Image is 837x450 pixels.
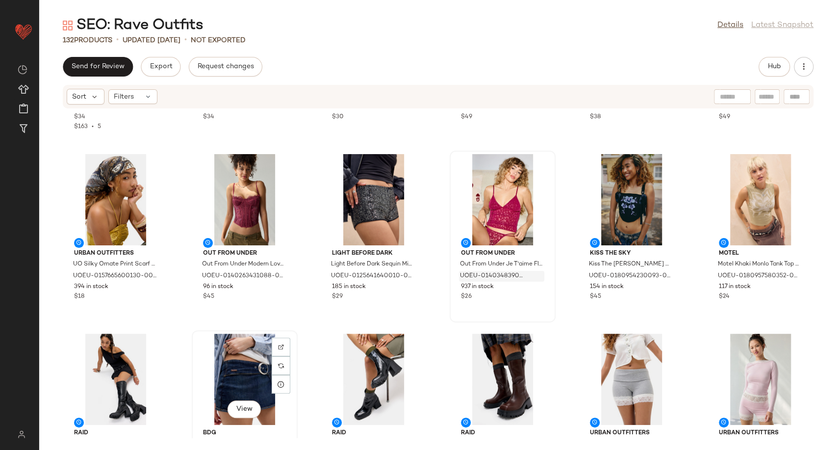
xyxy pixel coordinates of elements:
[582,334,681,425] img: 0125265640001_004_a2
[460,272,525,281] span: UOEU-0140348390074-001-061
[719,429,802,438] span: Urban Outfitters
[74,113,85,122] span: $34
[278,344,284,350] img: svg%3e
[711,154,810,245] img: 0180957580352_036_a2
[12,430,31,438] img: svg%3e
[71,63,125,71] span: Send for Review
[72,92,86,102] span: Sort
[74,124,88,130] span: $163
[195,154,294,245] img: 0140263431088_059_a2
[590,292,601,301] span: $45
[718,272,801,281] span: UOEU-0180957580352-000-036
[461,429,544,438] span: RAID
[711,334,810,425] img: 0148265640359_066_a2
[719,292,730,301] span: $24
[191,35,246,46] p: Not Exported
[324,154,423,245] img: 0125641640010_001_a2
[203,429,286,438] span: BDG
[74,292,84,301] span: $18
[767,63,781,71] span: Hub
[719,113,730,122] span: $49
[332,113,344,122] span: $30
[589,272,672,281] span: UOEU-0180954230093-000-001
[66,334,165,425] img: 0312954820022_001_m
[278,363,284,369] img: svg%3e
[460,260,543,269] span: Out From Under Je T'aime Flocked Cami - Maroon L at Urban Outfitters
[73,272,156,281] span: UOEU-0157665600130-000-021
[332,292,343,301] span: $29
[589,260,672,269] span: Kiss The [PERSON_NAME] Eden Corset Top - Black M at Urban Outfitters
[228,400,261,418] button: View
[63,21,73,30] img: svg%3e
[461,283,494,291] span: 937 in stock
[332,249,415,258] span: Light Before Dark
[453,154,552,245] img: 0140348390074_061_a2
[98,124,101,130] span: 5
[590,429,673,438] span: Urban Outfitters
[324,334,423,425] img: 0312954820033_001_m
[202,272,285,281] span: UOEU-0140263431088-000-059
[332,283,366,291] span: 185 in stock
[63,37,74,44] span: 132
[63,35,112,46] div: Products
[590,283,624,291] span: 154 in stock
[189,57,262,77] button: Request changes
[73,260,156,269] span: UO Silky Ornate Print Scarf - Chocolate at Urban Outfitters
[759,57,790,77] button: Hub
[331,260,414,269] span: Light Before Dark Sequin Mini Shorts - Black 2XS at Urban Outfitters
[719,283,751,291] span: 117 in stock
[582,154,681,245] img: 0180954230093_001_a2
[203,283,233,291] span: 96 in stock
[114,92,134,102] span: Filters
[203,249,286,258] span: Out From Under
[332,429,415,438] span: RAID
[116,34,119,46] span: •
[14,22,33,41] img: heart_red.DM2ytmEG.svg
[149,63,172,71] span: Export
[18,65,27,75] img: svg%3e
[203,292,214,301] span: $45
[719,249,802,258] span: Motel
[141,57,180,77] button: Export
[453,334,552,425] img: 0312954820031_020_m
[718,260,801,269] span: Motel Khaki Monlo Tank Top - Khaki S at Urban Outfitters
[88,124,98,130] span: •
[203,113,214,122] span: $34
[331,272,414,281] span: UOEU-0125641640010-000-001
[461,113,472,122] span: $49
[202,260,285,269] span: Out From Under Modern Love Push Up Corset - Purple XS at Urban Outfitters
[123,35,180,46] p: updated [DATE]
[236,405,253,413] span: View
[717,20,743,31] a: Details
[461,249,544,258] span: Out From Under
[66,154,165,245] img: 0157665600130_021_m
[195,334,294,425] img: 0120593370438_093_b
[197,63,254,71] span: Request changes
[590,113,601,122] span: $38
[74,429,157,438] span: RAID
[184,34,187,46] span: •
[63,57,133,77] button: Send for Review
[590,249,673,258] span: Kiss The Sky
[74,283,108,291] span: 394 in stock
[63,16,203,35] div: SEO: Rave Outfits
[74,249,157,258] span: Urban Outfitters
[461,292,472,301] span: $26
